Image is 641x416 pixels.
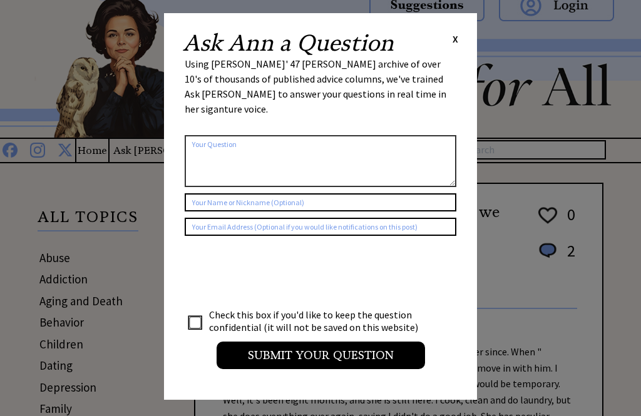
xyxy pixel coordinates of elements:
div: Using [PERSON_NAME]' 47 [PERSON_NAME] archive of over 10's of thousands of published advice colum... [185,57,456,129]
td: Check this box if you'd like to keep the question confidential (it will not be saved on this webs... [208,308,430,335]
span: X [453,33,458,46]
input: Your Email Address (Optional if you would like notifications on this post) [185,218,456,236]
input: Your Name or Nickname (Optional) [185,194,456,212]
iframe: reCAPTCHA [185,249,375,298]
h2: Ask Ann a Question [183,33,394,55]
input: Submit your Question [217,342,425,370]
